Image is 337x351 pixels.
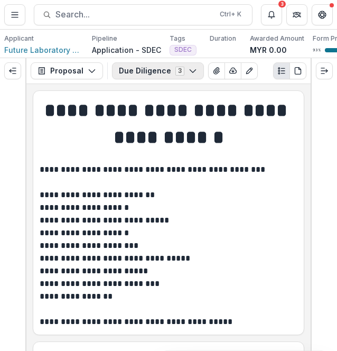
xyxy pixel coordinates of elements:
span: SDEC [174,46,192,53]
button: Expand left [4,62,21,79]
a: Future Laboratory Sdn Bhd [4,44,83,56]
p: Application - SDEC [92,44,161,56]
p: Awarded Amount [250,34,304,43]
button: Search... [34,4,252,25]
p: Applicant [4,34,34,43]
button: Expand right [316,62,333,79]
button: Due Diligence3 [112,62,204,79]
p: Tags [170,34,185,43]
p: Duration [210,34,236,43]
button: Toggle Menu [4,4,25,25]
p: MYR 0.00 [250,44,287,56]
span: Search... [55,10,213,20]
button: Edit as form [241,62,258,79]
button: Plaintext view [273,62,290,79]
p: Pipeline [92,34,117,43]
button: Get Help [312,4,333,25]
button: PDF view [289,62,306,79]
p: 93 % [313,47,321,54]
button: Partners [286,4,307,25]
div: Ctrl + K [218,8,244,20]
div: 3 [278,1,286,8]
button: Notifications [261,4,282,25]
button: Proposal [31,62,103,79]
button: View Attached Files [208,62,225,79]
